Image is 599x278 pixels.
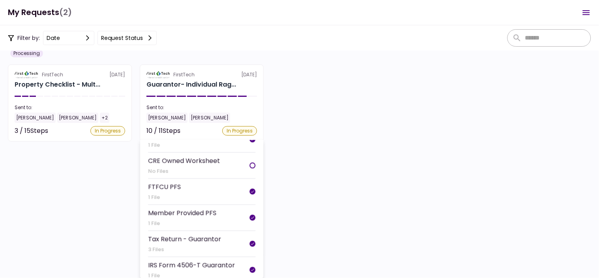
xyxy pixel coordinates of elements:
[15,104,125,111] div: Sent to:
[189,113,230,123] div: [PERSON_NAME]
[98,31,157,45] button: Request status
[42,71,63,78] div: FirstTech
[8,4,72,21] h1: My Requests
[43,31,94,45] button: date
[148,182,181,192] div: FTFCU PFS
[148,246,221,253] div: 3 Files
[10,49,43,57] div: Processing
[15,80,100,89] div: Property Checklist - Multi-Family for TBD LLC (Crestwood Village) 3105 Clairpoint Court
[15,113,56,123] div: [PERSON_NAME]
[15,126,48,136] div: 3 / 15 Steps
[148,234,221,244] div: Tax Return - Guarantor
[59,4,72,21] span: (2)
[90,126,125,136] div: In Progress
[15,71,125,78] div: [DATE]
[8,31,157,45] div: Filter by:
[148,167,220,175] div: No Files
[146,80,236,89] div: Guarantor- Individual Raghavender Jella
[146,104,257,111] div: Sent to:
[148,208,216,218] div: Member Provided PFS
[148,219,216,227] div: 1 File
[57,113,98,123] div: [PERSON_NAME]
[15,71,39,78] img: Partner logo
[148,193,181,201] div: 1 File
[222,126,257,136] div: In Progress
[146,113,188,123] div: [PERSON_NAME]
[148,141,165,149] div: 1 File
[146,126,180,136] div: 10 / 11 Steps
[146,71,171,78] img: Partner logo
[577,3,596,22] button: Open menu
[47,34,60,42] div: date
[174,71,195,78] div: FirstTech
[148,260,235,270] div: IRS Form 4506-T Guarantor
[146,71,257,78] div: [DATE]
[148,156,220,166] div: CRE Owned Worksheet
[100,113,109,123] div: +2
